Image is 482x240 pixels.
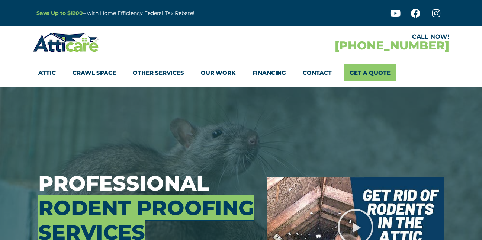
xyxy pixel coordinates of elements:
a: Other Services [133,64,184,81]
a: Contact [303,64,332,81]
a: Attic [38,64,56,81]
a: Get A Quote [344,64,396,81]
a: Save Up to $1200 [36,10,83,16]
a: Our Work [201,64,235,81]
nav: Menu [38,64,444,81]
a: Financing [252,64,286,81]
p: – with Home Efficiency Federal Tax Rebate! [36,9,277,17]
div: CALL NOW! [241,34,449,40]
a: Crawl Space [73,64,116,81]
